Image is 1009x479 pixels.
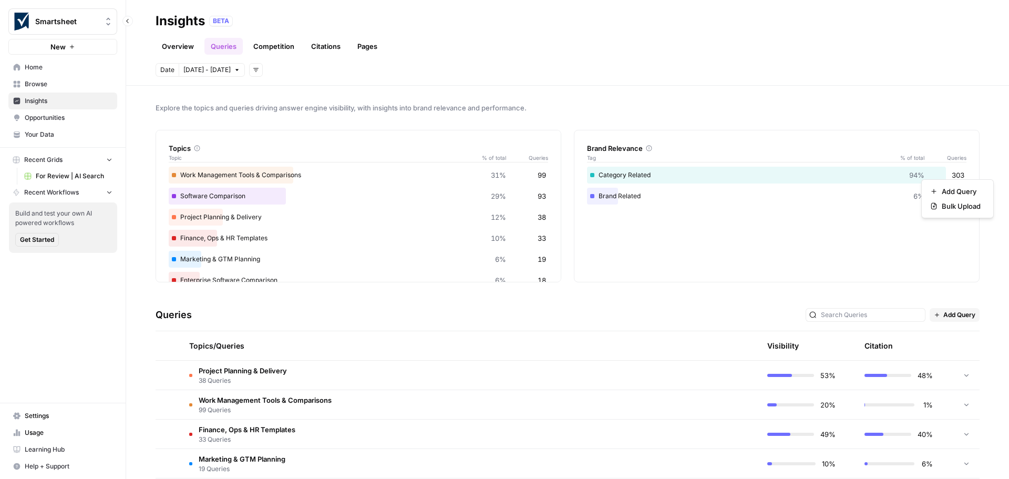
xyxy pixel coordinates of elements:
[587,154,893,162] span: Tag
[8,93,117,109] a: Insights
[19,168,117,185] a: For Review | AI Search
[930,308,980,322] button: Add Query
[169,188,548,205] div: Software Comparison
[169,167,548,184] div: Work Management Tools & Comparisons
[538,191,546,201] span: 93
[821,310,922,320] input: Search Queries
[169,154,475,162] span: Topic
[820,400,836,410] span: 20%
[893,154,924,162] span: % of total
[25,63,112,72] span: Home
[183,65,231,75] span: [DATE] - [DATE]
[822,458,836,469] span: 10%
[952,170,964,180] span: 303
[538,170,546,180] span: 99
[538,212,546,222] span: 38
[491,191,506,201] span: 29%
[921,179,994,218] div: Add Query
[199,435,295,444] span: 33 Queries
[921,458,933,469] span: 6%
[50,42,66,52] span: New
[25,428,112,437] span: Usage
[8,152,117,168] button: Recent Grids
[913,191,924,201] span: 6%
[8,185,117,200] button: Recent Workflows
[587,167,966,184] div: Category Related
[169,251,548,268] div: Marketing & GTM Planning
[35,16,99,27] span: Smartsheet
[156,103,980,113] span: Explore the topics and queries driving answer engine visibility, with insights into brand relevan...
[199,464,285,474] span: 19 Queries
[12,12,31,31] img: Smartsheet Logo
[538,233,546,243] span: 33
[495,254,506,264] span: 6%
[587,188,966,205] div: Brand Related
[160,65,174,75] span: Date
[169,209,548,226] div: Project Planning & Delivery
[491,212,506,222] span: 12%
[864,331,893,360] div: Citation
[204,38,243,55] a: Queries
[199,454,285,464] span: Marketing & GTM Planning
[25,96,112,106] span: Insights
[25,445,112,454] span: Learning Hub
[25,113,112,123] span: Opportunities
[199,405,332,415] span: 99 Queries
[169,143,548,154] div: Topics
[20,235,54,244] span: Get Started
[36,171,112,181] span: For Review | AI Search
[24,155,63,165] span: Recent Grids
[767,341,799,351] div: Visibility
[475,154,506,162] span: % of total
[179,63,245,77] button: [DATE] - [DATE]
[909,170,924,180] span: 94%
[169,230,548,247] div: Finance, Ops & HR Templates
[924,154,966,162] span: Queries
[918,370,933,381] span: 48%
[156,38,200,55] a: Overview
[247,38,301,55] a: Competition
[25,462,112,471] span: Help + Support
[8,126,117,143] a: Your Data
[8,458,117,475] button: Help + Support
[199,395,332,405] span: Work Management Tools & Comparisons
[587,143,966,154] div: Brand Relevance
[8,39,117,55] button: New
[8,8,117,35] button: Workspace: Smartsheet
[15,209,111,228] span: Build and test your own AI powered workflows
[8,424,117,441] a: Usage
[495,275,506,286] span: 6%
[156,308,192,322] h3: Queries
[25,79,112,89] span: Browse
[942,186,981,197] span: Add Query
[491,233,506,243] span: 10%
[8,76,117,93] a: Browse
[351,38,384,55] a: Pages
[25,411,112,421] span: Settings
[506,154,548,162] span: Queries
[169,272,548,289] div: Enterprise Software Comparison
[8,59,117,76] a: Home
[820,370,836,381] span: 53%
[15,233,59,247] button: Get Started
[820,429,836,440] span: 49%
[156,13,205,29] div: Insights
[918,429,933,440] span: 40%
[942,201,981,211] span: Bulk Upload
[199,376,287,385] span: 38 Queries
[24,188,79,197] span: Recent Workflows
[8,407,117,424] a: Settings
[305,38,347,55] a: Citations
[921,400,933,410] span: 1%
[491,170,506,180] span: 31%
[199,365,287,376] span: Project Planning & Delivery
[538,254,546,264] span: 19
[538,275,546,286] span: 18
[943,310,975,320] span: Add Query
[189,331,651,360] div: Topics/Queries
[25,130,112,139] span: Your Data
[209,16,233,26] div: BETA
[8,109,117,126] a: Opportunities
[8,441,117,458] a: Learning Hub
[199,424,295,435] span: Finance, Ops & HR Templates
